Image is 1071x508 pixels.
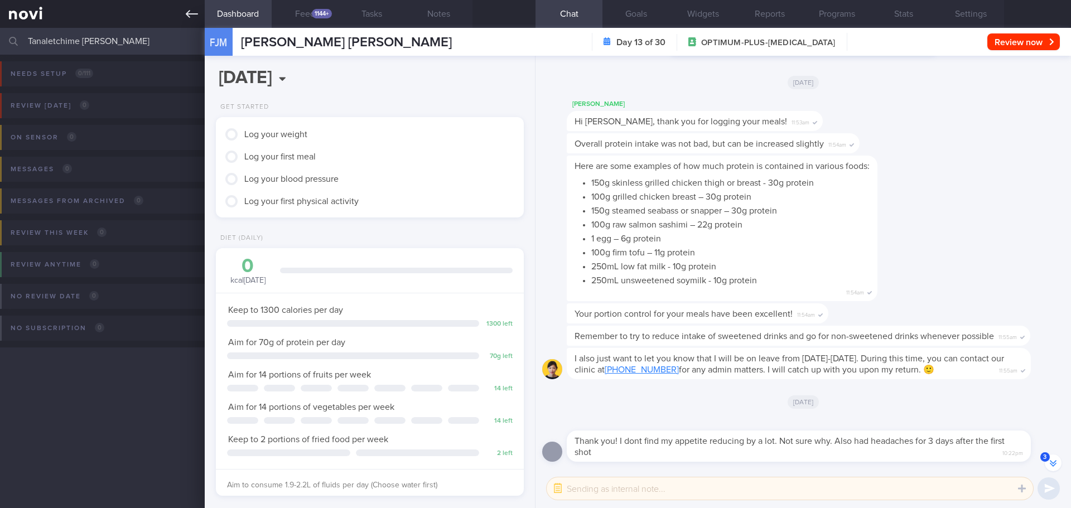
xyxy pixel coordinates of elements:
span: 0 [67,132,76,142]
div: No subscription [8,321,107,336]
div: Get Started [216,103,269,112]
div: 1144+ [312,9,332,18]
span: Aim for 14 portions of vegetables per week [228,403,394,412]
div: 2 left [485,449,513,458]
span: 0 [134,196,143,205]
span: [DATE] [788,76,819,89]
div: Messages [8,162,75,177]
div: Review [DATE] [8,98,92,113]
li: 100g raw salmon sashimi – 22g protein [591,216,870,230]
li: 1 egg – 6g protein [591,230,870,244]
li: 150g skinless grilled chicken thigh or breast - 30g protein [591,175,870,188]
span: 0 [80,100,89,110]
span: Aim for 70g of protein per day [228,338,345,347]
a: [PHONE_NUMBER] [605,365,679,374]
span: 0 [62,164,72,173]
li: 100g grilled chicken breast – 30g protein [591,188,870,202]
div: 1300 left [485,320,513,328]
span: 10:22pm [1002,447,1023,457]
span: OPTIMUM-PLUS-[MEDICAL_DATA] [701,37,835,49]
span: 0 [97,228,107,237]
div: On sensor [8,130,79,145]
li: 250mL unsweetened soymilk - 10g protein [591,272,870,286]
span: Remember to try to reduce intake of sweetened drinks and go for non-sweetened drinks whenever pos... [575,332,994,341]
span: 11:55am [999,364,1017,375]
span: Aim for 14 portions of fruits per week [228,370,371,379]
span: 0 / 111 [75,69,93,78]
span: 0 [90,259,99,269]
span: Overall protein intake was not bad, but can be increased slightly [575,139,824,148]
span: 0 [89,291,99,301]
div: Review this week [8,225,109,240]
span: [DATE] [788,395,819,409]
span: I also just want to let you know that I will be on leave from [DATE]-[DATE]. During this time, yo... [575,354,1004,374]
div: kcal [DATE] [227,257,269,286]
button: Review now [987,33,1060,50]
li: 250mL low fat milk - 10g protein [591,258,870,272]
span: 0 [95,323,104,332]
div: 70 g left [485,352,513,361]
span: 11:54am [797,308,815,319]
div: No review date [8,289,102,304]
span: 11:54am [846,286,864,297]
span: Aim to consume 1.9-2.2L of fluids per day (Choose water first) [227,481,437,489]
button: 3 [1045,454,1062,471]
span: 11:54am [828,138,846,149]
span: 11:53am [792,116,809,127]
div: [PERSON_NAME] [567,98,856,111]
span: [PERSON_NAME] [PERSON_NAME] [241,36,452,49]
span: 11:55am [998,331,1017,341]
li: 100g firm tofu – 11g protein [591,244,870,258]
span: 3 [1040,452,1050,462]
div: Diet (Daily) [216,234,263,243]
span: Hi [PERSON_NAME], thank you for logging your meals! [575,117,787,126]
span: Thank you! I dont find my appetite reducing by a lot. Not sure why. Also had headaches for 3 days... [575,437,1005,457]
span: Keep to 2 portions of fried food per week [228,435,388,444]
div: Needs setup [8,66,96,81]
span: Keep to 1300 calories per day [228,306,343,315]
div: FJM [202,21,235,64]
strong: Day 13 of 30 [616,37,665,48]
div: Review anytime [8,257,102,272]
div: Messages from Archived [8,193,146,209]
div: 14 left [485,417,513,425]
li: 150g steamed seabass or snapper – 30g protein [591,202,870,216]
div: 0 [227,257,269,276]
span: Here are some examples of how much protein is contained in various foods: [575,162,870,171]
span: Your portion control for your meals have been excellent! [575,309,793,318]
div: 14 left [485,385,513,393]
